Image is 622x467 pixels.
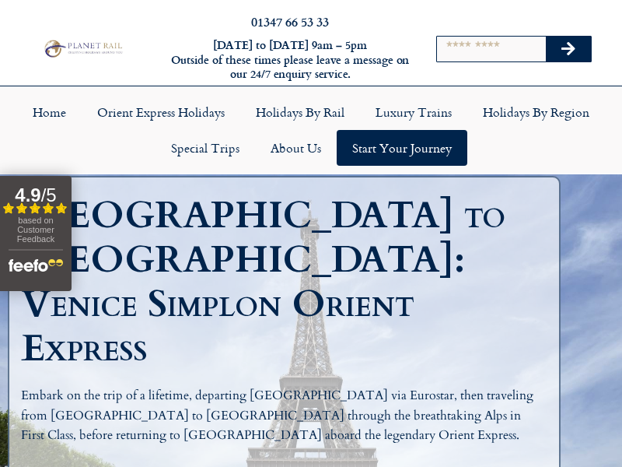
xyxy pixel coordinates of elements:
button: Search [546,37,591,61]
h6: [DATE] to [DATE] 9am – 5pm Outside of these times please leave a message on our 24/7 enquiry serv... [169,38,411,82]
a: Holidays by Region [467,94,605,130]
nav: Menu [8,94,614,166]
a: About Us [255,130,337,166]
img: Planet Rail Train Holidays Logo [41,38,124,58]
a: Orient Express Holidays [82,94,240,130]
a: Start your Journey [337,130,467,166]
a: Home [17,94,82,130]
p: Embark on the trip of a lifetime, departing [GEOGRAPHIC_DATA] via Eurostar, then traveling from [... [21,386,540,446]
a: Luxury Trains [360,94,467,130]
a: Special Trips [155,130,255,166]
a: Holidays by Rail [240,94,360,130]
h1: [GEOGRAPHIC_DATA] to [GEOGRAPHIC_DATA]: Venice Simplon Orient Express [21,193,536,370]
a: 01347 66 53 33 [251,12,329,30]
